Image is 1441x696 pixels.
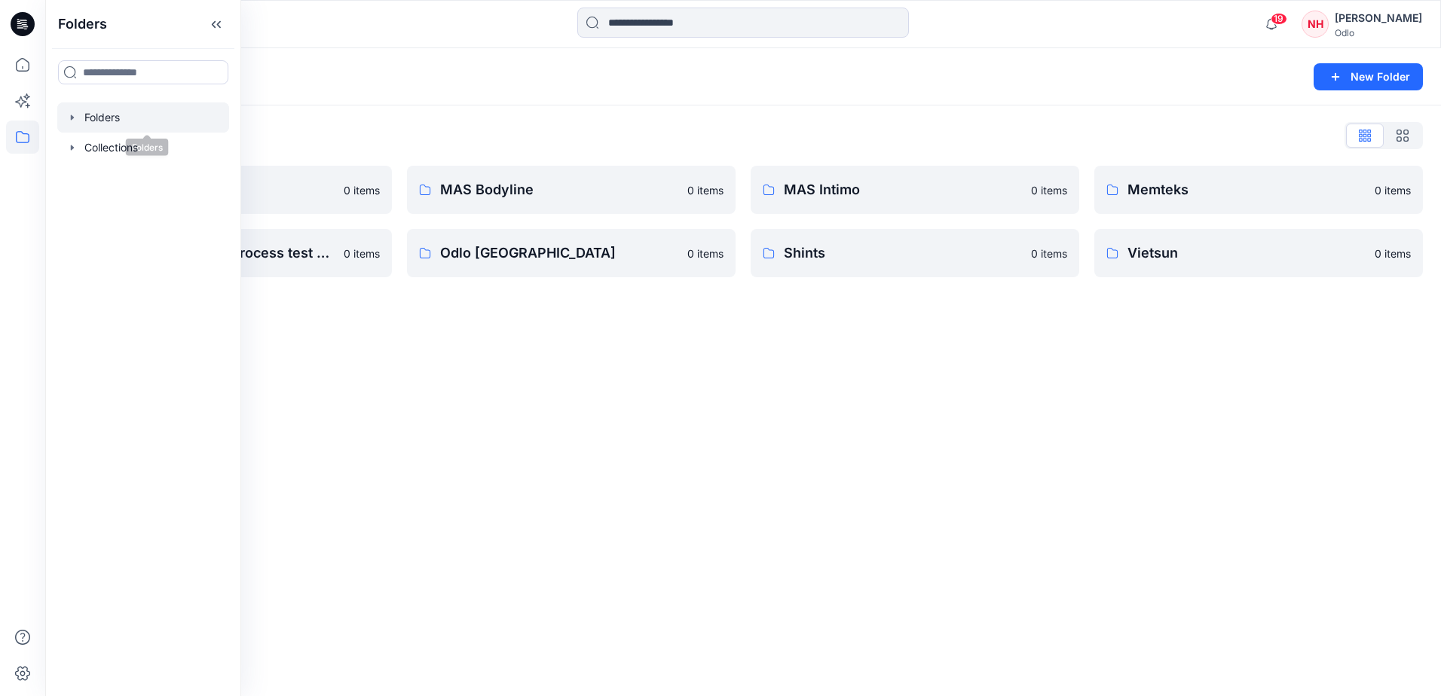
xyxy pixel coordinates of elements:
[687,182,724,198] p: 0 items
[1335,9,1422,27] div: [PERSON_NAME]
[1302,11,1329,38] div: NH
[1127,243,1366,264] p: Vietsun
[344,182,380,198] p: 0 items
[1127,179,1366,200] p: Memteks
[751,229,1079,277] a: Shints0 items
[1335,27,1422,38] div: Odlo
[344,246,380,261] p: 0 items
[687,246,724,261] p: 0 items
[1094,166,1423,214] a: Memteks0 items
[1375,246,1411,261] p: 0 items
[751,166,1079,214] a: MAS Intimo0 items
[1375,182,1411,198] p: 0 items
[784,179,1022,200] p: MAS Intimo
[1314,63,1423,90] button: New Folder
[440,179,678,200] p: MAS Bodyline
[1031,182,1067,198] p: 0 items
[440,243,678,264] p: Odlo [GEOGRAPHIC_DATA]
[1271,13,1287,25] span: 19
[407,229,736,277] a: Odlo [GEOGRAPHIC_DATA]0 items
[407,166,736,214] a: MAS Bodyline0 items
[784,243,1022,264] p: Shints
[1031,246,1067,261] p: 0 items
[1094,229,1423,277] a: Vietsun0 items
